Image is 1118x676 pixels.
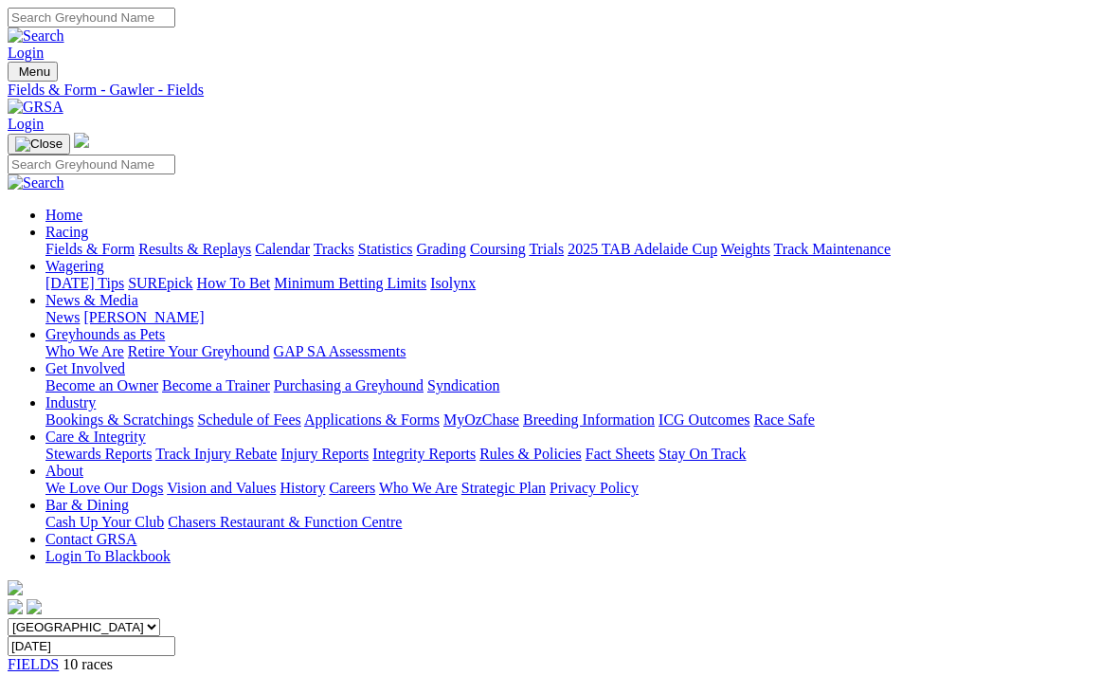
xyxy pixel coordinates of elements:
img: Close [15,137,63,152]
a: Minimum Betting Limits [274,275,426,291]
input: Search [8,8,175,27]
div: Get Involved [45,377,1110,394]
a: [PERSON_NAME] [83,309,204,325]
a: Login [8,45,44,61]
div: About [45,480,1110,497]
a: Integrity Reports [372,446,476,462]
a: Login To Blackbook [45,548,171,564]
a: Trials [529,241,564,257]
a: About [45,463,83,479]
a: Who We Are [379,480,458,496]
a: ICG Outcomes [658,411,749,428]
a: FIELDS [8,656,59,672]
a: Who We Are [45,343,124,359]
img: GRSA [8,99,63,116]
a: Wagering [45,258,104,274]
div: Racing [45,241,1110,258]
a: News & Media [45,292,138,308]
span: 10 races [63,656,113,672]
div: Wagering [45,275,1110,292]
a: Bar & Dining [45,497,129,513]
a: Strategic Plan [461,480,546,496]
a: Schedule of Fees [197,411,300,428]
a: Racing [45,224,88,240]
a: Cash Up Your Club [45,514,164,530]
a: Purchasing a Greyhound [274,377,424,393]
a: Chasers Restaurant & Function Centre [168,514,402,530]
a: Injury Reports [280,446,369,462]
img: logo-grsa-white.png [8,580,23,595]
a: Login [8,116,44,132]
a: Stewards Reports [45,446,152,462]
a: Weights [721,241,770,257]
a: We Love Our Dogs [45,480,163,496]
a: Applications & Forms [304,411,440,428]
a: Calendar [255,241,310,257]
div: Bar & Dining [45,514,1110,531]
a: Race Safe [753,411,814,428]
img: facebook.svg [8,599,23,614]
button: Toggle navigation [8,134,70,155]
input: Search [8,155,175,174]
a: Care & Integrity [45,429,146,445]
a: Greyhounds as Pets [45,326,165,342]
a: Fact Sheets [586,446,655,462]
a: Statistics [358,241,413,257]
div: News & Media [45,309,1110,326]
a: Track Injury Rebate [155,446,277,462]
a: 2025 TAB Adelaide Cup [568,241,717,257]
a: [DATE] Tips [45,275,124,291]
button: Toggle navigation [8,62,58,82]
a: Get Involved [45,360,125,376]
a: Privacy Policy [550,480,639,496]
span: Menu [19,64,50,79]
a: Careers [329,480,375,496]
a: Contact GRSA [45,531,136,547]
input: Select date [8,636,175,656]
a: How To Bet [197,275,271,291]
a: GAP SA Assessments [274,343,406,359]
div: Care & Integrity [45,446,1110,463]
a: Coursing [470,241,526,257]
a: Become a Trainer [162,377,270,393]
img: Search [8,27,64,45]
a: Track Maintenance [774,241,891,257]
a: Become an Owner [45,377,158,393]
img: twitter.svg [27,599,42,614]
a: Stay On Track [658,446,746,462]
a: Syndication [427,377,499,393]
div: Industry [45,411,1110,429]
a: News [45,309,80,325]
img: Search [8,174,64,192]
a: Vision and Values [167,480,276,496]
a: Grading [417,241,466,257]
a: SUREpick [128,275,192,291]
a: Results & Replays [138,241,251,257]
a: Retire Your Greyhound [128,343,270,359]
div: Greyhounds as Pets [45,343,1110,360]
a: MyOzChase [443,411,519,428]
a: Breeding Information [523,411,655,428]
a: History [279,480,325,496]
a: Fields & Form - Gawler - Fields [8,82,1110,99]
a: Industry [45,394,96,411]
a: Home [45,207,82,223]
a: Tracks [314,241,354,257]
img: logo-grsa-white.png [74,133,89,148]
a: Rules & Policies [479,446,582,462]
a: Isolynx [430,275,476,291]
a: Bookings & Scratchings [45,411,193,428]
a: Fields & Form [45,241,135,257]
